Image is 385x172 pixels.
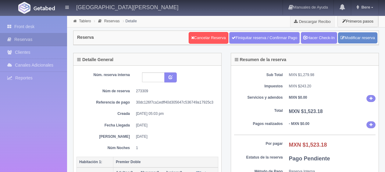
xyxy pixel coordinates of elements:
[77,35,94,40] h4: Reserva
[234,84,283,89] dt: Impuestos
[234,121,283,126] dt: Pagos realizados
[360,5,370,9] span: Bere
[289,72,376,78] dd: MXN $1,279.98
[81,100,130,105] dt: Referencia de pago
[234,72,283,78] dt: Sub Total
[81,89,130,94] dt: Núm de reserva
[301,32,337,44] a: Hacer Check-In
[77,57,113,62] h4: Detalle General
[234,155,283,160] dt: Estatus de la reserva
[34,6,55,10] img: Getabed
[234,95,283,100] dt: Servicios y adendos
[136,123,214,128] dd: [DATE]
[229,32,300,44] a: Finiquitar reserva / Confirmar Pago
[291,15,334,27] a: Descargar Recibo
[289,109,323,114] b: MXN $1,523.18
[289,122,309,126] b: - MXN $0.00
[18,2,30,14] img: Getabed
[189,32,228,44] a: Cancelar Reserva
[338,32,377,44] a: Modificar reserva
[81,145,130,151] dt: Núm Noches
[81,123,130,128] dt: Fecha Llegada
[234,108,283,113] dt: Total
[113,157,218,167] th: Premier Doble
[79,160,102,164] b: Habitación 1:
[234,141,283,146] dt: Por pagar
[136,111,214,116] dd: [DATE] 05:03 pm
[81,134,130,139] dt: [PERSON_NAME]
[289,142,327,148] b: MXN $1,523.18
[79,19,91,23] a: Tablero
[337,15,378,27] button: Primeros pasos
[136,89,214,94] dd: 273309
[136,134,214,139] dd: [DATE]
[76,3,178,11] h4: [GEOGRAPHIC_DATA][PERSON_NAME]
[289,156,330,162] b: Pago Pendiente
[104,19,120,23] a: Reservas
[136,100,214,105] dd: 30dc126f7ca1edff40d305647c536749a17925c3
[289,95,307,100] b: MXN $0.00
[81,111,130,116] dt: Creada
[136,145,214,151] dd: 1
[235,57,287,62] h4: Resumen de la reserva
[121,18,138,24] li: Detalle
[289,84,376,89] dd: MXN $243.20
[81,72,130,78] dt: Núm. reserva interna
